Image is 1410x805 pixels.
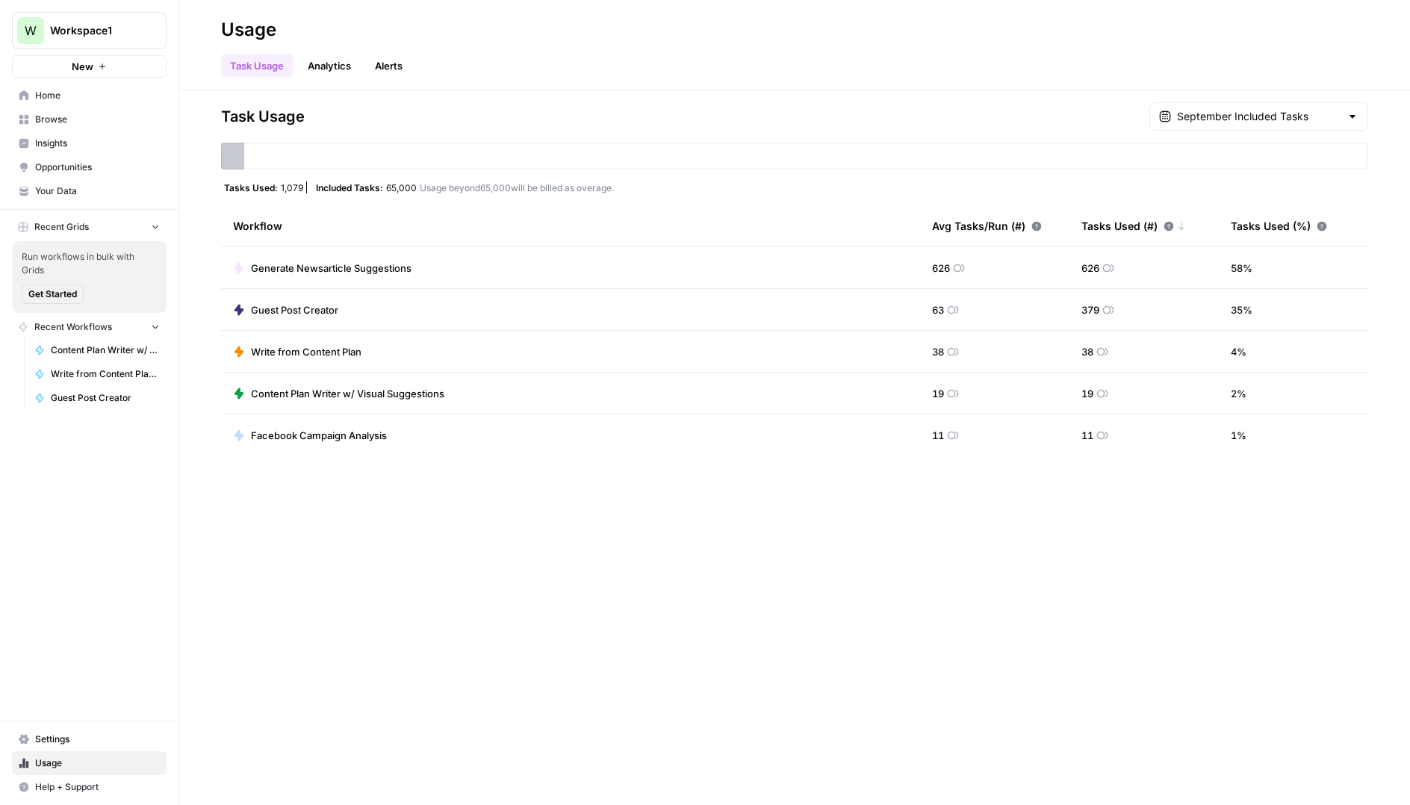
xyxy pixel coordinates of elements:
[25,22,37,40] span: W
[12,155,167,179] a: Opportunities
[12,179,167,203] a: Your Data
[221,106,305,127] span: Task Usage
[932,205,1042,246] div: Avg Tasks/Run (#)
[35,780,160,794] span: Help + Support
[420,181,614,193] span: Usage beyond 65,000 will be billed as overage.
[51,391,160,405] span: Guest Post Creator
[1231,205,1327,246] div: Tasks Used (%)
[35,184,160,198] span: Your Data
[1081,386,1093,401] span: 19
[1231,386,1246,401] span: 2 %
[251,428,387,443] span: Facebook Campaign Analysis
[316,181,383,193] span: Included Tasks:
[35,733,160,746] span: Settings
[932,261,950,276] span: 626
[72,59,93,74] span: New
[233,428,387,443] a: Facebook Campaign Analysis
[1081,302,1099,317] span: 379
[1231,344,1246,359] span: 4 %
[35,89,160,102] span: Home
[12,216,167,238] button: Recent Grids
[12,751,167,775] a: Usage
[22,250,158,277] span: Run workflows in bulk with Grids
[35,756,160,770] span: Usage
[233,386,444,401] a: Content Plan Writer w/ Visual Suggestions
[251,302,338,317] span: Guest Post Creator
[12,55,167,78] button: New
[12,12,167,49] button: Workspace: Workspace1
[366,54,411,78] a: Alerts
[299,54,360,78] a: Analytics
[35,113,160,126] span: Browse
[28,338,167,362] a: Content Plan Writer w/ Visual Suggestions (KO)
[34,220,89,234] span: Recent Grids
[50,23,140,38] span: Workspace1
[932,428,944,443] span: 11
[22,285,84,304] button: Get Started
[1231,428,1246,443] span: 1 %
[932,386,944,401] span: 19
[35,161,160,174] span: Opportunities
[1081,428,1093,443] span: 11
[932,302,944,317] span: 63
[12,316,167,338] button: Recent Workflows
[12,108,167,131] a: Browse
[1231,302,1252,317] span: 35 %
[221,54,293,78] a: Task Usage
[34,320,112,334] span: Recent Workflows
[251,261,411,276] span: Generate Newsarticle Suggestions
[251,386,444,401] span: Content Plan Writer w/ Visual Suggestions
[12,775,167,799] button: Help + Support
[51,344,160,357] span: Content Plan Writer w/ Visual Suggestions (KO)
[51,367,160,381] span: Write from Content Plan (KO)
[1177,109,1341,124] input: September Included Tasks
[35,137,160,150] span: Insights
[281,181,303,193] span: 1,079
[1081,205,1186,246] div: Tasks Used (#)
[12,84,167,108] a: Home
[12,727,167,751] a: Settings
[932,344,944,359] span: 38
[233,261,411,276] a: Generate Newsarticle Suggestions
[28,386,167,410] a: Guest Post Creator
[1081,344,1093,359] span: 38
[386,181,417,193] span: 65,000
[221,18,276,42] div: Usage
[12,131,167,155] a: Insights
[233,344,361,359] a: Write from Content Plan
[233,302,338,317] a: Guest Post Creator
[233,205,908,246] div: Workflow
[28,362,167,386] a: Write from Content Plan (KO)
[1081,261,1099,276] span: 626
[28,287,77,301] span: Get Started
[1231,261,1252,276] span: 58 %
[251,344,361,359] span: Write from Content Plan
[224,181,278,193] span: Tasks Used:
